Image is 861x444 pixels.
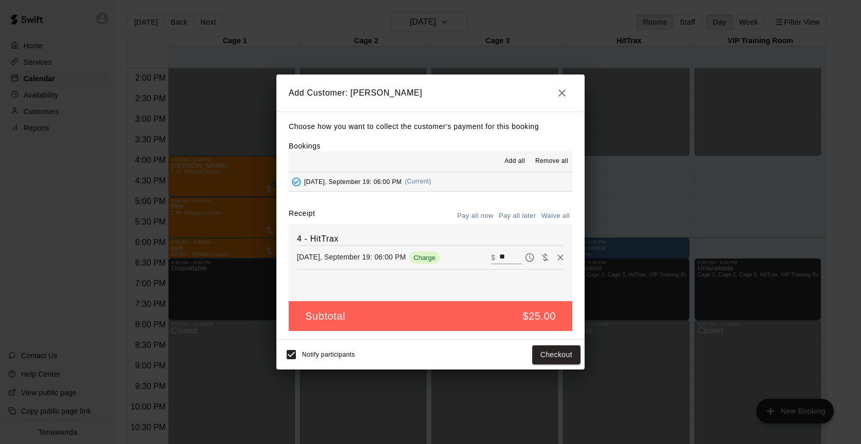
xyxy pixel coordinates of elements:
label: Bookings [289,142,321,150]
span: Add all [504,156,525,166]
p: $ [491,252,495,263]
span: Pay later [522,252,537,261]
button: Pay all now [455,208,496,224]
label: Receipt [289,208,315,224]
span: [DATE], September 19: 06:00 PM [304,178,402,185]
button: Waive all [538,208,572,224]
span: (Current) [405,178,432,185]
span: Notify participants [302,351,355,359]
button: Added - Collect Payment [289,174,304,190]
button: Remove all [531,153,572,170]
h2: Add Customer: [PERSON_NAME] [276,75,585,112]
span: Waive payment [537,252,553,261]
h5: Subtotal [305,309,345,323]
span: Remove all [535,156,568,166]
span: Charge [409,254,440,262]
button: Pay all later [496,208,539,224]
p: Choose how you want to collect the customer's payment for this booking [289,120,572,133]
p: [DATE], September 19: 06:00 PM [297,252,406,262]
h6: 4 - HitTrax [297,232,564,246]
button: Add all [498,153,531,170]
button: Checkout [532,345,581,364]
button: Added - Collect Payment[DATE], September 19: 06:00 PM(Current) [289,172,572,191]
button: Remove [553,250,568,265]
h5: $25.00 [522,309,556,323]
